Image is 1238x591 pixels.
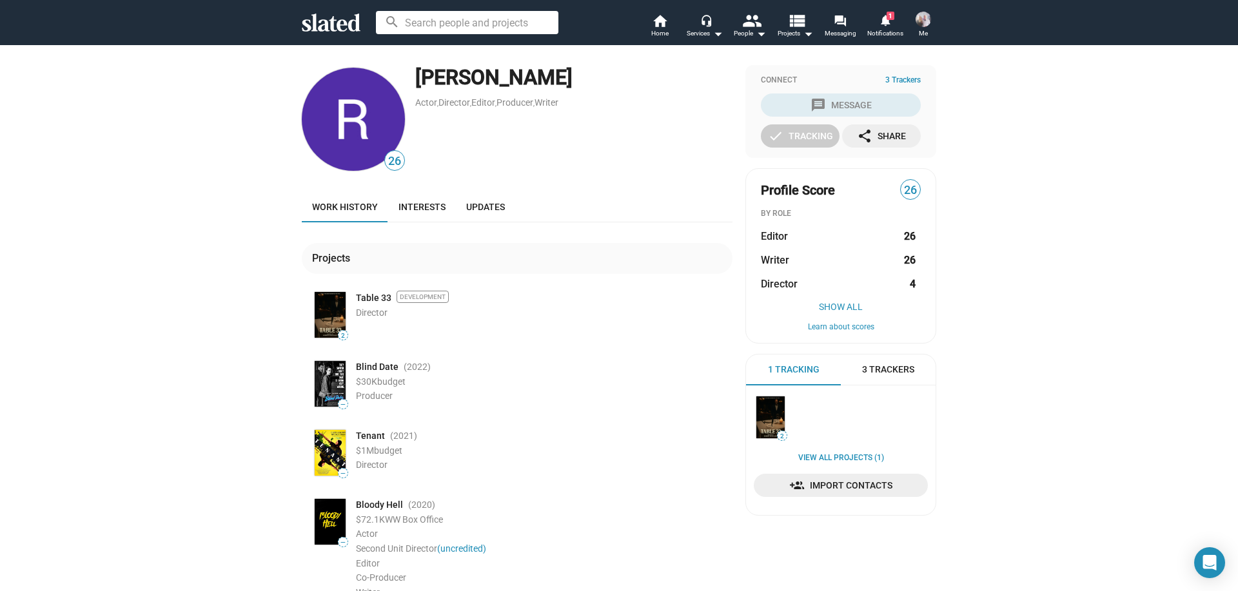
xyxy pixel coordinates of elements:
[312,251,355,265] div: Projects
[761,93,921,117] button: Message
[761,253,789,267] span: Writer
[908,9,939,43] button: Timothy SmithMe
[811,97,826,113] mat-icon: message
[778,26,813,41] span: Projects
[764,474,918,497] span: Import Contacts
[315,361,346,407] img: Poster: Blind Date
[466,202,505,212] span: Updates
[867,26,903,41] span: Notifications
[496,97,533,108] a: Producer
[761,209,921,219] div: BY ROLE
[495,100,496,107] span: ,
[1194,547,1225,578] div: Open Intercom Messenger
[857,128,872,144] mat-icon: share
[637,13,682,41] a: Home
[374,445,402,456] span: budget
[772,13,818,41] button: Projects
[910,277,916,291] strong: 4
[408,499,435,511] span: (2020 )
[919,26,928,41] span: Me
[385,153,404,170] span: 26
[471,97,495,108] a: Editor
[761,75,921,86] div: Connect
[356,460,388,470] span: Director
[356,528,378,539] span: Actor
[388,191,456,222] a: Interests
[768,128,783,144] mat-icon: check
[315,430,346,476] img: Poster: Tenant
[756,396,785,438] img: Table 33
[356,543,486,554] span: Second Unit Director
[356,558,380,568] span: Editor
[356,430,385,442] span: Tenant
[842,124,921,148] button: Share
[768,124,833,148] div: Tracking
[742,11,761,30] mat-icon: people
[456,191,515,222] a: Updates
[761,302,921,312] button: Show All
[437,543,486,554] a: (uncredited)
[438,97,470,108] a: Director
[397,291,449,303] span: Development
[437,100,438,107] span: ,
[533,100,535,107] span: ,
[315,292,346,338] img: Poster: Table 33
[356,499,403,511] span: Bloody Hell
[787,11,806,30] mat-icon: view_list
[800,26,816,41] mat-icon: arrow_drop_down
[904,253,916,267] strong: 26
[651,26,669,41] span: Home
[916,12,931,27] img: Timothy Smith
[682,13,727,41] button: Services
[857,124,906,148] div: Share
[404,361,431,373] span: (2022 )
[390,430,417,442] span: (2021 )
[901,182,920,199] span: 26
[535,97,558,108] a: Writer
[687,26,723,41] div: Services
[302,68,405,171] img: Robert Benjamin
[377,376,406,387] span: budget
[356,307,388,318] span: Director
[385,514,443,525] span: WW Box Office
[862,363,914,376] span: 3 Trackers
[778,432,787,440] span: 2
[315,499,346,545] img: Poster: Bloody Hell
[761,322,921,333] button: Learn about scores
[339,470,348,477] span: —
[339,401,348,408] span: —
[470,100,471,107] span: ,
[887,12,894,20] span: 1
[734,26,766,41] div: People
[339,332,348,340] span: 2
[754,394,787,441] a: Table 33
[356,361,398,373] span: Blind Date
[356,445,374,456] span: $1M
[754,474,928,497] a: Import Contacts
[356,376,377,387] span: $30K
[825,26,856,41] span: Messaging
[798,453,884,463] a: View all Projects (1)
[727,13,772,41] button: People
[885,75,921,86] span: 3 Trackers
[356,514,385,525] span: $72.1K
[652,13,667,28] mat-icon: home
[761,229,788,243] span: Editor
[356,572,406,583] span: Co-Producer
[904,229,916,243] strong: 26
[834,14,846,26] mat-icon: forum
[818,13,863,41] a: Messaging
[398,202,446,212] span: Interests
[710,26,725,41] mat-icon: arrow_drop_down
[761,277,798,291] span: Director
[811,93,872,117] div: Message
[761,182,835,199] span: Profile Score
[376,11,558,34] input: Search people and projects
[356,391,393,401] span: Producer
[700,14,712,26] mat-icon: headset_mic
[761,124,840,148] button: Tracking
[863,13,908,41] a: 1Notifications
[339,539,348,546] span: —
[879,14,891,26] mat-icon: notifications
